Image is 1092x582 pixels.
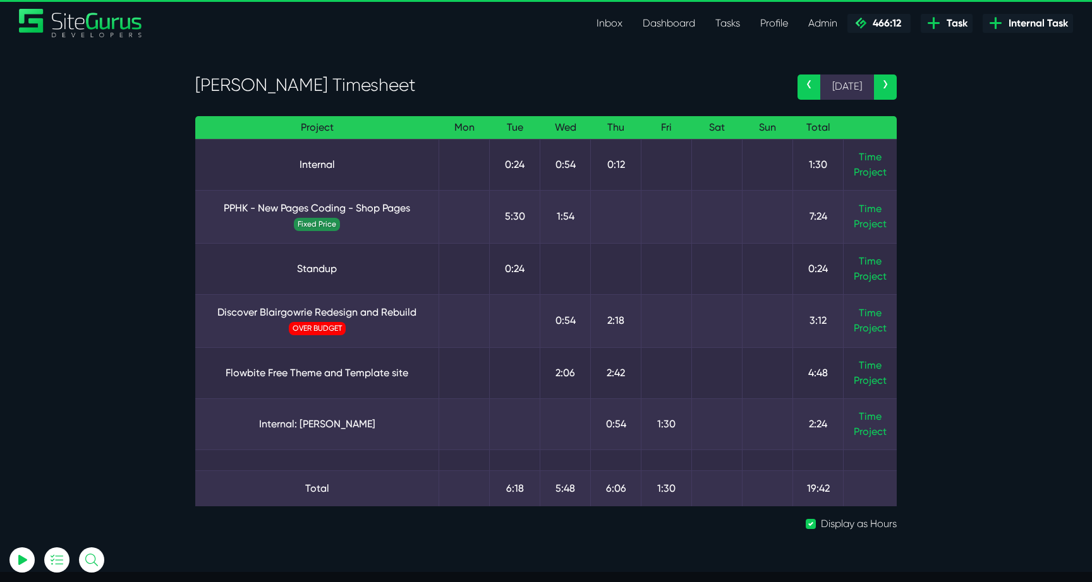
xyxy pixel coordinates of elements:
[490,116,540,140] th: Tue
[793,470,844,506] td: 19:42
[540,470,591,506] td: 5:48
[490,190,540,243] td: 5:30
[793,116,844,140] th: Total
[19,9,143,37] a: SiteGurus
[540,139,591,190] td: 0:54
[743,116,793,140] th: Sun
[798,74,820,100] a: ‹
[641,470,692,506] td: 1:30
[859,359,882,371] a: Time
[1004,16,1068,31] span: Internal Task
[793,190,844,243] td: 7:24
[490,243,540,294] td: 0:24
[942,16,968,31] span: Task
[641,398,692,449] td: 1:30
[633,11,705,36] a: Dashboard
[591,470,641,506] td: 6:06
[205,305,428,320] a: Discover Blairgowrie Redesign and Rebuild
[793,347,844,398] td: 4:48
[540,294,591,347] td: 0:54
[641,116,692,140] th: Fri
[859,410,882,422] a: Time
[540,116,591,140] th: Wed
[847,14,911,33] a: 466:12
[705,11,750,36] a: Tasks
[859,255,882,267] a: Time
[854,321,887,336] a: Project
[793,398,844,449] td: 2:24
[591,116,641,140] th: Thu
[205,365,428,381] a: Flowbite Free Theme and Template site
[859,203,882,215] a: Time
[586,11,633,36] a: Inbox
[205,157,428,172] a: Internal
[490,139,540,190] td: 0:24
[591,294,641,347] td: 2:18
[591,398,641,449] td: 0:54
[854,217,887,232] a: Project
[294,218,340,231] span: Fixed Price
[793,139,844,190] td: 1:30
[490,470,540,506] td: 6:18
[205,417,428,432] a: Internal: [PERSON_NAME]
[859,307,882,319] a: Time
[540,347,591,398] td: 2:06
[868,17,901,29] span: 466:12
[591,139,641,190] td: 0:12
[195,74,779,96] h3: [PERSON_NAME] Timesheet
[205,261,428,276] a: Standup
[195,470,439,506] td: Total
[798,11,847,36] a: Admin
[692,116,743,140] th: Sat
[19,9,143,37] img: Sitegurus Logo
[439,116,490,140] th: Mon
[821,516,897,532] label: Display as Hours
[750,11,798,36] a: Profile
[540,190,591,243] td: 1:54
[854,373,887,388] a: Project
[820,74,874,100] span: [DATE]
[854,165,887,180] a: Project
[289,322,346,335] span: OVER BUDGET
[921,14,973,33] a: Task
[859,151,882,163] a: Time
[793,243,844,294] td: 0:24
[874,74,897,100] a: ›
[195,116,439,140] th: Project
[793,294,844,347] td: 3:12
[591,347,641,398] td: 2:42
[205,201,428,216] a: PPHK - New Pages Coding - Shop Pages
[983,14,1073,33] a: Internal Task
[854,269,887,284] a: Project
[854,424,887,439] a: Project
